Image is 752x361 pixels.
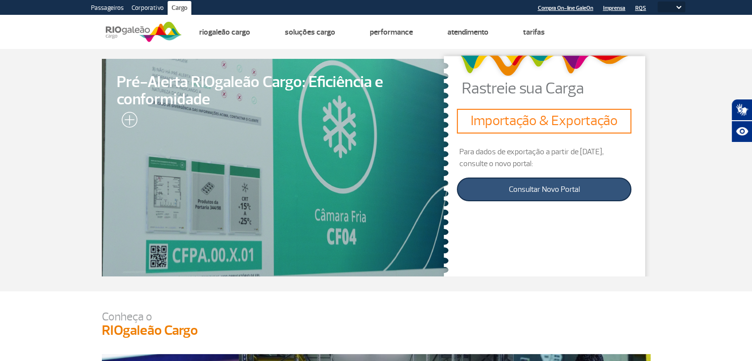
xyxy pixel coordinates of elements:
img: grafismo [456,50,632,81]
a: Compra On-line GaleOn [538,5,593,11]
h3: RIOgaleão Cargo [102,322,651,339]
button: Abrir tradutor de língua de sinais. [731,99,752,121]
p: Rastreie sua Carga [462,81,651,96]
a: Corporativo [128,1,168,17]
a: Pré-Alerta RIOgaleão Cargo: Eficiência e conformidade [102,59,449,276]
div: Plugin de acessibilidade da Hand Talk. [731,99,752,142]
a: Soluções Cargo [285,27,335,37]
a: Consultar Novo Portal [457,178,631,201]
a: Tarifas [523,27,545,37]
a: Cargo [168,1,191,17]
a: Imprensa [603,5,625,11]
a: Atendimento [447,27,488,37]
p: Conheça o [102,311,651,322]
a: RQS [635,5,646,11]
a: Performance [370,27,413,37]
a: Riogaleão Cargo [199,27,250,37]
a: Passageiros [87,1,128,17]
h3: Importação & Exportação [461,113,627,130]
p: Para dados de exportação a partir de [DATE], consulte o novo portal: [457,146,631,170]
img: leia-mais [117,112,137,132]
button: Abrir recursos assistivos. [731,121,752,142]
span: Pré-Alerta RIOgaleão Cargo: Eficiência e conformidade [117,74,434,108]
